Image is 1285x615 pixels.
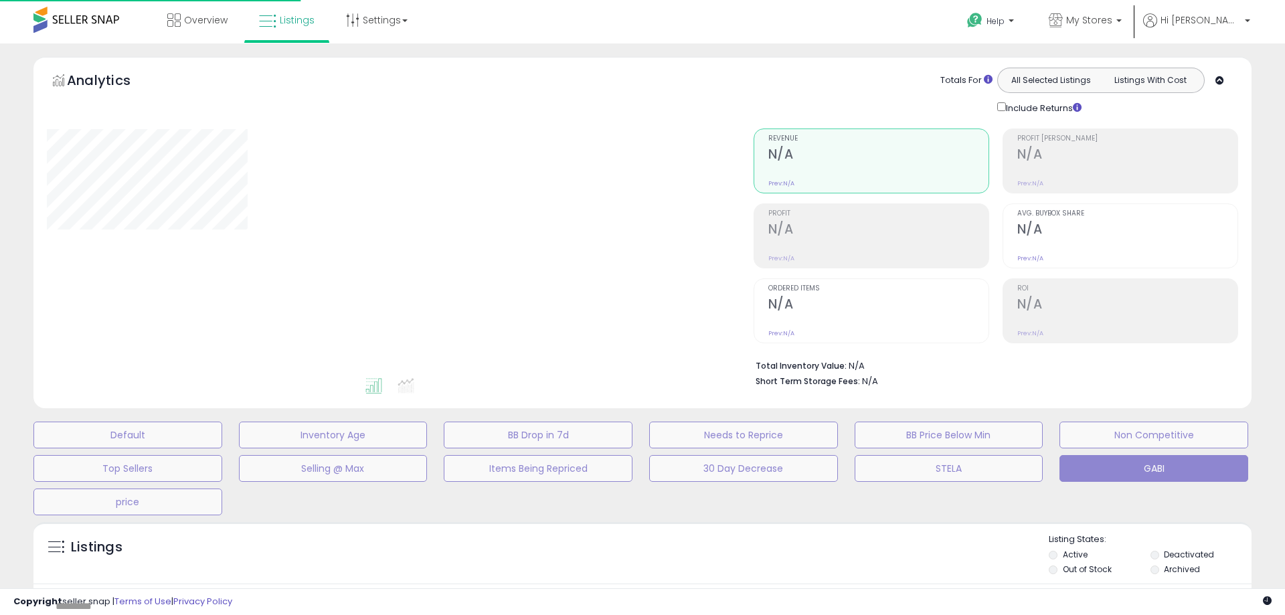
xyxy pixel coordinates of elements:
button: Non Competitive [1059,422,1248,448]
button: Top Sellers [33,455,222,482]
span: ROI [1017,285,1237,292]
span: My Stores [1066,13,1112,27]
span: Profit [768,210,989,217]
li: N/A [756,357,1228,373]
h2: N/A [1017,147,1237,165]
b: Short Term Storage Fees: [756,375,860,387]
button: BB Price Below Min [855,422,1043,448]
button: Needs to Reprice [649,422,838,448]
span: Ordered Items [768,285,989,292]
small: Prev: N/A [768,179,794,187]
span: Overview [184,13,228,27]
span: Hi [PERSON_NAME] [1161,13,1241,27]
button: price [33,489,222,515]
h2: N/A [1017,296,1237,315]
button: BB Drop in 7d [444,422,632,448]
div: Include Returns [987,100,1098,115]
small: Prev: N/A [768,254,794,262]
i: Get Help [966,12,983,29]
div: seller snap | | [13,596,232,608]
small: Prev: N/A [1017,179,1043,187]
h2: N/A [1017,222,1237,240]
h2: N/A [768,147,989,165]
button: Items Being Repriced [444,455,632,482]
span: N/A [862,375,878,387]
a: Hi [PERSON_NAME] [1143,13,1250,43]
button: GABI [1059,455,1248,482]
button: STELA [855,455,1043,482]
button: All Selected Listings [1001,72,1101,89]
strong: Copyright [13,595,62,608]
h5: Analytics [67,71,157,93]
div: Totals For [940,74,993,87]
button: Listings With Cost [1100,72,1200,89]
span: Avg. Buybox Share [1017,210,1237,217]
h2: N/A [768,296,989,315]
span: Help [987,15,1005,27]
button: Default [33,422,222,448]
span: Profit [PERSON_NAME] [1017,135,1237,143]
small: Prev: N/A [768,329,794,337]
small: Prev: N/A [1017,254,1043,262]
button: 30 Day Decrease [649,455,838,482]
button: Inventory Age [239,422,428,448]
span: Listings [280,13,315,27]
a: Help [956,2,1027,43]
b: Total Inventory Value: [756,360,847,371]
button: Selling @ Max [239,455,428,482]
span: Revenue [768,135,989,143]
small: Prev: N/A [1017,329,1043,337]
h2: N/A [768,222,989,240]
